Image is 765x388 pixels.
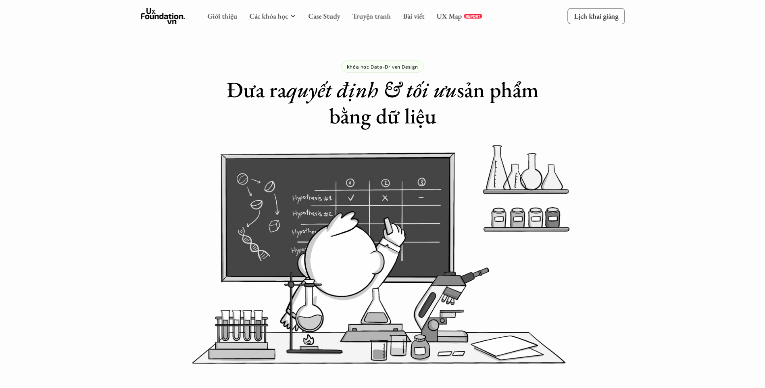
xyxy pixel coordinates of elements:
[403,11,424,21] a: Bài viết
[465,14,480,19] p: REPORT
[436,11,462,21] a: UX Map
[249,11,288,21] a: Các khóa học
[352,11,391,21] a: Truyện tranh
[567,8,625,24] a: Lịch khai giảng
[574,11,618,21] p: Lịch khai giảng
[221,77,544,129] h1: Đưa ra sản phẩm bằng dữ liệu
[464,14,482,19] a: REPORT
[207,11,237,21] a: Giới thiệu
[286,75,457,104] em: quyết định & tối ưu
[347,64,418,69] p: Khóa học Data-Driven Design
[308,11,340,21] a: Case Study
